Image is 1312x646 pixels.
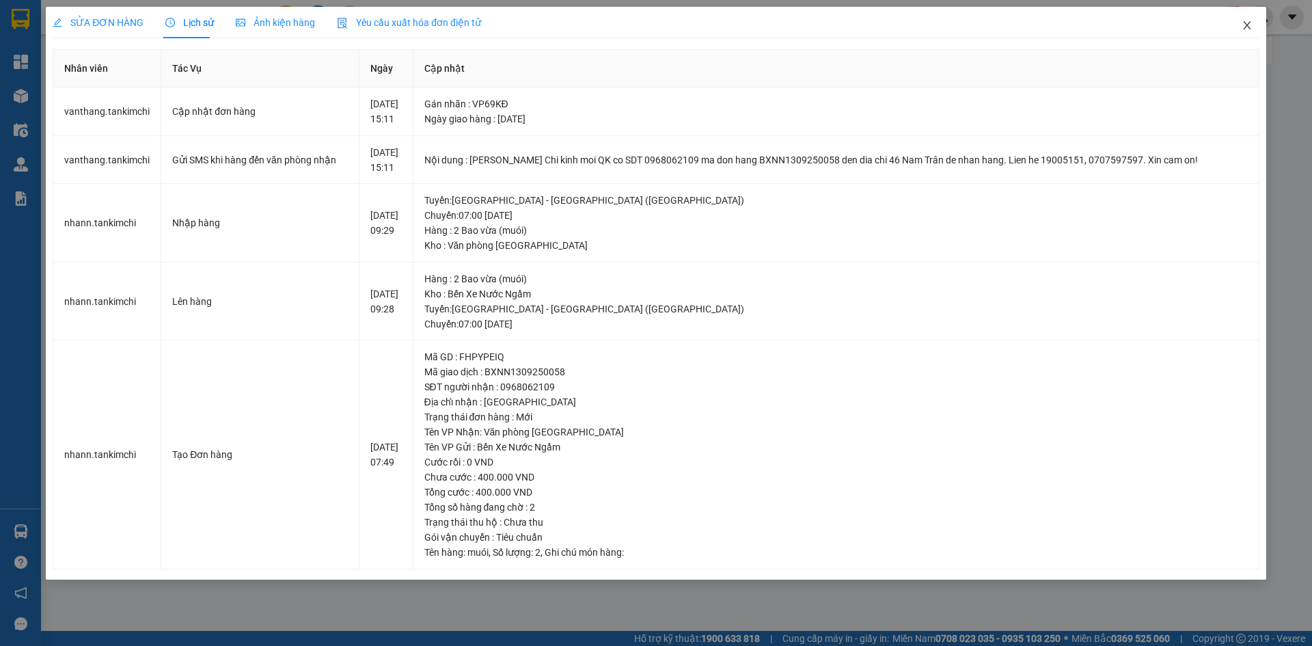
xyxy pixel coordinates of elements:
[424,530,1248,545] div: Gói vận chuyển : Tiêu chuẩn
[424,223,1248,238] div: Hàng : 2 Bao vừa (muói)
[1242,20,1253,31] span: close
[1228,7,1266,45] button: Close
[424,425,1248,440] div: Tên VP Nhận: Văn phòng [GEOGRAPHIC_DATA]
[424,440,1248,455] div: Tên VP Gửi : Bến Xe Nước Ngầm
[424,455,1248,470] div: Cước rồi : 0 VND
[424,364,1248,379] div: Mã giao dịch : BXNN1309250058
[53,136,161,185] td: vanthang.tankimchi
[424,271,1248,286] div: Hàng : 2 Bao vừa (muói)
[359,50,413,88] th: Ngày
[370,286,402,317] div: [DATE] 09:28
[165,18,175,27] span: clock-circle
[236,17,315,28] span: Ảnh kiện hàng
[424,394,1248,409] div: Địa chỉ nhận : [GEOGRAPHIC_DATA]
[370,440,402,470] div: [DATE] 07:49
[467,547,489,558] span: muói
[172,215,348,230] div: Nhập hàng
[337,18,348,29] img: icon
[424,545,1248,560] div: Tên hàng: , Số lượng: , Ghi chú món hàng:
[370,96,402,126] div: [DATE] 15:11
[161,50,359,88] th: Tác Vụ
[424,286,1248,301] div: Kho : Bến Xe Nước Ngầm
[172,104,348,119] div: Cập nhật đơn hàng
[370,208,402,238] div: [DATE] 09:29
[424,349,1248,364] div: Mã GD : FHPYPEIQ
[53,184,161,263] td: nhann.tankimchi
[236,18,245,27] span: picture
[424,409,1248,425] div: Trạng thái đơn hàng : Mới
[172,152,348,167] div: Gửi SMS khi hàng đến văn phòng nhận
[413,50,1259,88] th: Cập nhật
[53,88,161,136] td: vanthang.tankimchi
[424,152,1248,167] div: Nội dung : [PERSON_NAME] Chi kinh moi QK co SDT 0968062109 ma don hang BXNN1309250058 den dia chi...
[535,547,541,558] span: 2
[424,193,1248,223] div: Tuyến : [GEOGRAPHIC_DATA] - [GEOGRAPHIC_DATA] ([GEOGRAPHIC_DATA]) Chuyến: 07:00 [DATE]
[424,470,1248,485] div: Chưa cước : 400.000 VND
[424,379,1248,394] div: SĐT người nhận : 0968062109
[424,238,1248,253] div: Kho : Văn phòng [GEOGRAPHIC_DATA]
[424,96,1248,111] div: Gán nhãn : VP69KĐ
[53,50,161,88] th: Nhân viên
[53,340,161,569] td: nhann.tankimchi
[53,17,143,28] span: SỬA ĐƠN HÀNG
[424,500,1248,515] div: Tổng số hàng đang chờ : 2
[424,515,1248,530] div: Trạng thái thu hộ : Chưa thu
[337,17,481,28] span: Yêu cầu xuất hóa đơn điện tử
[424,111,1248,126] div: Ngày giao hàng : [DATE]
[53,18,62,27] span: edit
[172,447,348,462] div: Tạo Đơn hàng
[53,263,161,341] td: nhann.tankimchi
[424,301,1248,332] div: Tuyến : [GEOGRAPHIC_DATA] - [GEOGRAPHIC_DATA] ([GEOGRAPHIC_DATA]) Chuyến: 07:00 [DATE]
[424,485,1248,500] div: Tổng cước : 400.000 VND
[370,145,402,175] div: [DATE] 15:11
[165,17,214,28] span: Lịch sử
[172,294,348,309] div: Lên hàng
